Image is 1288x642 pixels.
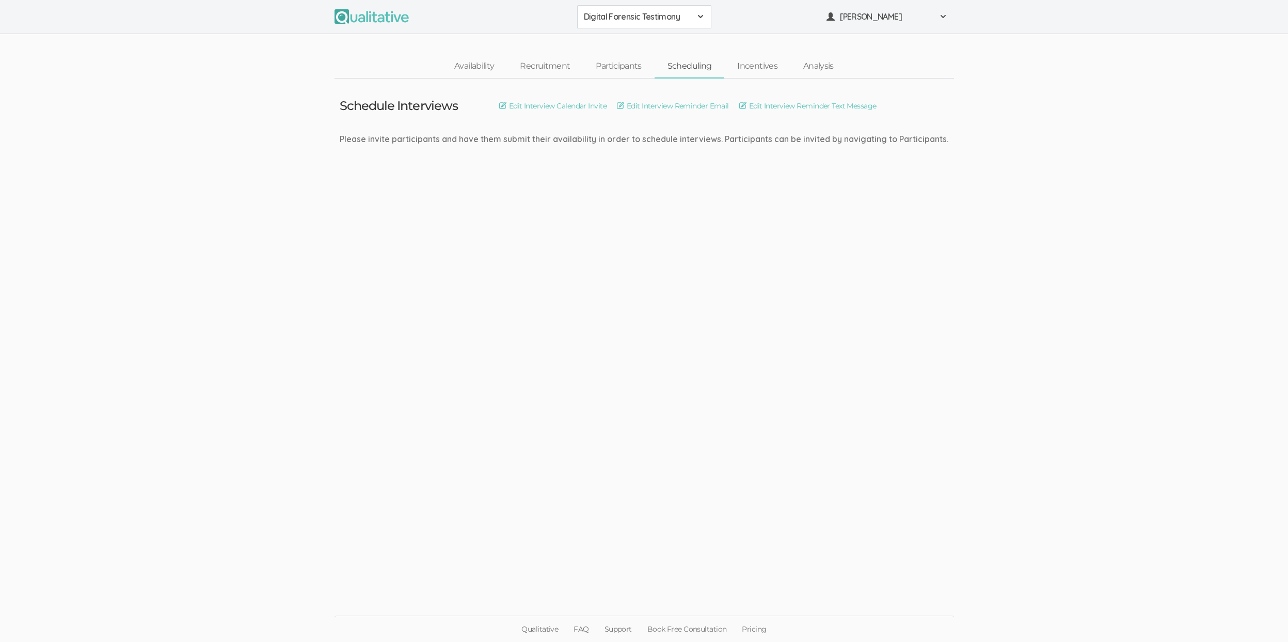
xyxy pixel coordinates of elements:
a: Qualitative [514,616,566,642]
a: Incentives [724,55,790,77]
a: Book Free Consultation [640,616,735,642]
span: [PERSON_NAME] [840,11,933,23]
img: Qualitative [335,9,409,24]
a: Support [597,616,640,642]
button: [PERSON_NAME] [820,5,954,28]
a: FAQ [566,616,596,642]
a: Edit Interview Calendar Invite [499,100,607,112]
button: Digital Forensic Testimony [577,5,711,28]
h3: Schedule Interviews [340,99,458,113]
a: Edit Interview Reminder Text Message [739,100,877,112]
a: Pricing [734,616,774,642]
span: Digital Forensic Testimony [584,11,691,23]
div: Please invite participants and have them submit their availability in order to schedule interview... [340,133,948,145]
a: Recruitment [507,55,583,77]
a: Scheduling [655,55,725,77]
iframe: Chat Widget [1236,592,1288,642]
a: Participants [583,55,654,77]
a: Edit Interview Reminder Email [617,100,729,112]
a: Analysis [790,55,847,77]
a: Availability [441,55,507,77]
